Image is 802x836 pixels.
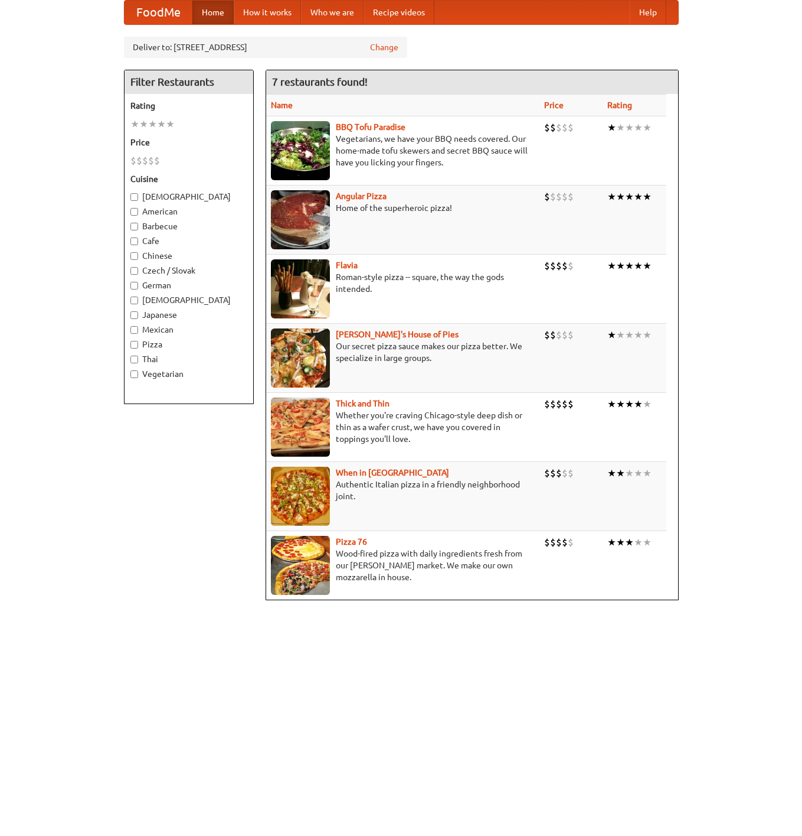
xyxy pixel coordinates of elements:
[130,309,247,321] label: Japanese
[607,190,616,203] li: ★
[550,467,556,480] li: $
[634,467,643,480] li: ★
[607,259,616,272] li: ★
[130,324,247,336] label: Mexican
[556,259,562,272] li: $
[336,191,387,201] a: Angular Pizza
[607,100,632,110] a: Rating
[544,259,550,272] li: $
[130,154,136,167] li: $
[625,328,634,341] li: ★
[192,1,234,24] a: Home
[568,398,574,411] li: $
[643,190,652,203] li: ★
[568,190,574,203] li: $
[625,121,634,134] li: ★
[130,250,247,262] label: Chinese
[336,399,389,408] a: Thick and Thin
[568,121,574,134] li: $
[544,328,550,341] li: $
[130,173,247,185] h5: Cuisine
[544,398,550,411] li: $
[271,259,330,318] img: flavia.jpg
[616,467,625,480] li: ★
[625,536,634,549] li: ★
[271,409,535,445] p: Whether you're craving Chicago-style deep dish or thin as a wafer crust, we have you covered in t...
[130,326,138,334] input: Mexican
[616,121,625,134] li: ★
[550,121,556,134] li: $
[607,536,616,549] li: ★
[616,259,625,272] li: ★
[130,353,247,365] label: Thai
[556,398,562,411] li: $
[130,339,247,350] label: Pizza
[568,259,574,272] li: $
[336,537,367,547] a: Pizza 76
[634,398,643,411] li: ★
[643,328,652,341] li: ★
[130,208,138,216] input: American
[130,206,247,217] label: American
[607,467,616,480] li: ★
[139,118,148,131] li: ★
[643,536,652,549] li: ★
[130,118,139,131] li: ★
[271,202,535,214] p: Home of the superheroic pizza!
[544,536,550,549] li: $
[562,536,568,549] li: $
[550,536,556,549] li: $
[562,121,568,134] li: $
[625,467,634,480] li: ★
[544,190,550,203] li: $
[125,70,253,94] h4: Filter Restaurants
[607,121,616,134] li: ★
[550,398,556,411] li: $
[130,294,247,306] label: [DEMOGRAPHIC_DATA]
[634,190,643,203] li: ★
[130,193,138,201] input: [DEMOGRAPHIC_DATA]
[607,398,616,411] li: ★
[556,328,562,341] li: $
[130,311,138,319] input: Japanese
[562,328,568,341] li: $
[568,328,574,341] li: $
[130,356,138,363] input: Thai
[166,118,175,131] li: ★
[271,271,535,295] p: Roman-style pizza -- square, the way the gods intended.
[336,330,459,339] a: [PERSON_NAME]'s House of Pies
[616,328,625,341] li: ★
[271,536,330,595] img: pizza76.jpg
[634,121,643,134] li: ★
[544,467,550,480] li: $
[271,100,293,110] a: Name
[130,235,247,247] label: Cafe
[625,259,634,272] li: ★
[364,1,434,24] a: Recipe videos
[157,118,166,131] li: ★
[130,368,247,380] label: Vegetarian
[544,100,564,110] a: Price
[271,548,535,583] p: Wood-fired pizza with daily ingredients fresh from our [PERSON_NAME] market. We make our own mozz...
[136,154,142,167] li: $
[336,122,405,132] b: BBQ Tofu Paradise
[148,118,157,131] li: ★
[130,370,138,378] input: Vegetarian
[550,328,556,341] li: $
[370,41,398,53] a: Change
[130,265,247,277] label: Czech / Slovak
[550,190,556,203] li: $
[234,1,301,24] a: How it works
[336,261,358,270] a: Flavia
[643,121,652,134] li: ★
[271,190,330,249] img: angular.jpg
[544,121,550,134] li: $
[643,467,652,480] li: ★
[124,37,407,58] div: Deliver to: [STREET_ADDRESS]
[336,468,449,477] a: When in [GEOGRAPHIC_DATA]
[271,398,330,457] img: thick.jpg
